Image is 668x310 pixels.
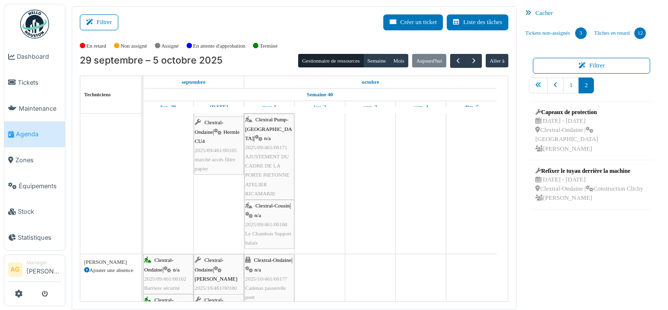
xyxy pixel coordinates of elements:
[195,147,237,153] span: 2025/09/461/00165
[84,258,138,266] div: [PERSON_NAME]
[298,54,364,67] button: Gestionnaire de ressources
[254,212,261,218] span: n/a
[19,181,61,191] span: Équipements
[195,129,239,144] span: Hermle CU4
[17,52,61,61] span: Dashboard
[529,77,654,101] nav: pager
[20,10,49,39] img: Badge_color-CXgf-gQk.svg
[195,118,243,173] div: |
[254,257,291,263] span: Clextral-Ondaine
[26,259,61,280] li: [PERSON_NAME]
[412,54,446,67] button: Aujourd'hui
[195,156,235,171] span: marché accès filtre papier
[195,256,243,302] div: |
[80,55,223,66] h2: 29 septembre – 5 octobre 2025
[535,167,643,175] div: Refixer le tuyau derrière la machine
[535,108,648,116] div: Capeaux de protection
[144,276,187,282] span: 2025/09/461/00162
[16,129,61,139] span: Agenda
[533,105,650,156] a: Capeaux de protection[DATE] - [DATE] Clextral-Ondaine |[GEOGRAPHIC_DATA][PERSON_NAME]
[4,121,65,147] a: Agenda
[390,54,409,67] button: Mois
[195,276,238,282] span: [PERSON_NAME]
[255,203,290,208] span: Clextral-Cousin
[563,77,579,93] a: 1
[4,199,65,225] a: Stock
[87,42,106,50] label: En retard
[245,231,291,245] span: Le Chambon Support balais
[245,144,288,150] span: 2025/09/461/00171
[245,201,293,247] div: |
[207,101,230,113] a: 30 septembre 2025
[447,14,508,30] button: Liste des tâches
[311,101,328,113] a: 2 octobre 2025
[195,285,237,291] span: 2025/10/461/00180
[121,42,147,50] label: Non assigné
[260,101,279,113] a: 1 octobre 2025
[245,116,292,141] span: Clextral Pump-[GEOGRAPHIC_DATA]
[245,256,293,302] div: |
[144,256,192,293] div: |
[535,175,643,203] div: [DATE] - [DATE] Clextral-Ondaine | Construction Clichy [PERSON_NAME]
[18,233,61,242] span: Statistiques
[8,262,23,277] li: AG
[411,101,430,113] a: 4 octobre 2025
[19,104,61,113] span: Maintenance
[193,42,245,50] label: En attente d'approbation
[245,154,290,196] span: AJUSTEMENT DU CADRE DE LA PORTE PIETONNE ATELIER RICAMARIE
[533,164,645,206] a: Refixer le tuyau derrière la machine[DATE] - [DATE] Clextral-Ondaine |Construction Clichy[PERSON_...
[179,76,208,88] a: 29 septembre 2025
[18,207,61,216] span: Stock
[84,266,138,274] div: Ajouter une absence
[466,54,481,68] button: Suivant
[450,54,466,68] button: Précédent
[533,58,650,74] button: Filtrer
[304,89,335,101] a: Semaine 40
[18,78,61,87] span: Tickets
[4,147,65,173] a: Zones
[4,225,65,251] a: Statistiques
[579,77,594,93] a: 2
[195,257,224,272] span: Clextral-Ondaine
[363,54,390,67] button: Semaine
[4,70,65,96] a: Tickets
[361,101,379,113] a: 3 octobre 2025
[4,95,65,121] a: Maintenance
[264,135,271,141] span: n/a
[254,267,261,272] span: n/a
[26,259,61,266] div: Manager
[158,101,178,113] a: 29 septembre 2025
[15,155,61,165] span: Zones
[591,20,650,46] a: Tâches en retard
[245,115,293,198] div: |
[535,116,648,154] div: [DATE] - [DATE] Clextral-Ondaine | [GEOGRAPHIC_DATA] [PERSON_NAME]
[575,27,587,39] div: 3
[245,285,286,300] span: Cadenas passerelle pont
[8,259,61,282] a: AG Manager[PERSON_NAME]
[245,221,288,227] span: 2025/09/461/00168
[521,20,590,46] a: Tickets non-assignés
[634,27,646,39] div: 12
[80,14,118,30] button: Filtrer
[195,119,224,134] span: Clextral-Ondaine
[245,276,288,282] span: 2025/10/461/00177
[360,76,382,88] a: 1 octobre 2025
[144,285,180,291] span: Barriere sécurité
[521,6,662,20] div: Cacher
[462,101,481,113] a: 5 octobre 2025
[4,44,65,70] a: Dashboard
[260,42,277,50] label: Terminé
[486,54,508,67] button: Aller à
[144,257,174,272] span: Clextral-Ondaine
[162,42,179,50] label: Assigné
[84,91,111,97] span: Techniciens
[4,173,65,199] a: Équipements
[173,267,179,272] span: n/a
[383,14,443,30] button: Créer un ticket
